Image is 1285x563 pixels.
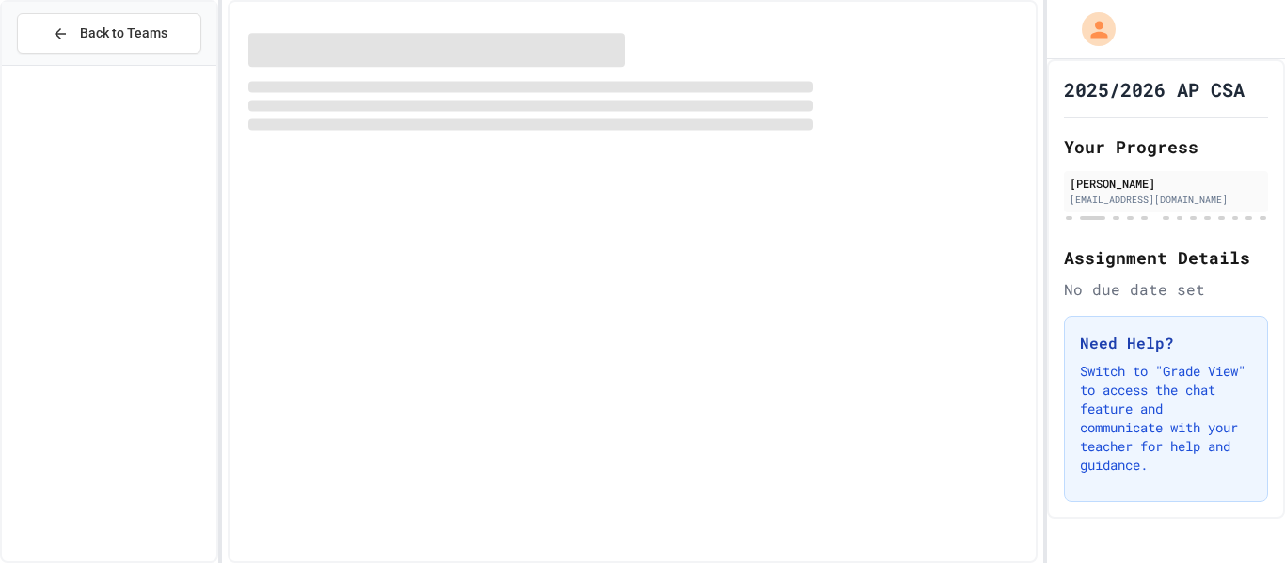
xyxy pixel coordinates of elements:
[1064,76,1245,102] h1: 2025/2026 AP CSA
[1064,133,1268,160] h2: Your Progress
[1080,362,1252,475] p: Switch to "Grade View" to access the chat feature and communicate with your teacher for help and ...
[1080,332,1252,354] h3: Need Help?
[1064,244,1268,271] h2: Assignment Details
[1062,8,1120,51] div: My Account
[1070,193,1262,207] div: [EMAIL_ADDRESS][DOMAIN_NAME]
[1070,175,1262,192] div: [PERSON_NAME]
[1064,278,1268,301] div: No due date set
[17,13,201,54] button: Back to Teams
[80,23,167,43] span: Back to Teams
